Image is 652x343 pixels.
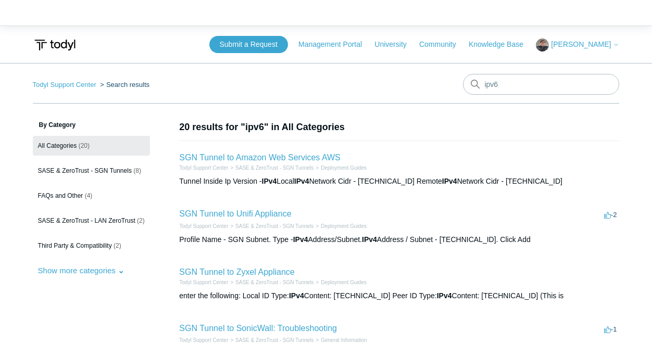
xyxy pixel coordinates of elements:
[374,39,417,50] a: University
[228,164,314,172] li: SASE & ZeroTrust - SGN Tunnels
[321,337,367,343] a: General Information
[298,39,372,50] a: Management Portal
[179,176,619,187] div: Tunnel Inside Ip Version - Local Network Cidr - [TECHNICAL_ID] Remote Network Cidr - [TECHNICAL_ID]
[235,165,314,171] a: SASE & ZeroTrust - SGN Tunnels
[289,291,304,300] em: IPv4
[228,278,314,286] li: SASE & ZeroTrust - SGN Tunnels
[33,136,150,156] a: All Categories (20)
[551,40,611,48] span: [PERSON_NAME]
[419,39,467,50] a: Community
[262,177,277,185] em: IPv4
[179,165,228,171] a: Todyl Support Center
[235,223,314,229] a: SASE & ZeroTrust - SGN Tunnels
[38,242,112,249] span: Third Party & Compatibility
[179,120,619,134] h1: 20 results for "ipv6" in All Categories
[33,261,130,280] button: Show more categories
[321,223,367,229] a: Deployment Guides
[463,74,619,95] input: Search
[293,235,308,244] em: IPv4
[137,217,145,224] span: (2)
[179,278,228,286] li: Todyl Support Center
[38,142,77,149] span: All Categories
[179,222,228,230] li: Todyl Support Center
[321,165,367,171] a: Deployment Guides
[114,242,121,249] span: (2)
[179,290,619,301] div: enter the following: Local ID Type: Content: [TECHNICAL_ID] Peer ID Type: Content: [TECHNICAL_ID]...
[314,164,367,172] li: Deployment Guides
[235,280,314,285] a: SASE & ZeroTrust - SGN Tunnels
[179,324,337,333] a: SGN Tunnel to SonicWall: Troubleshooting
[33,120,150,130] h3: By Category
[179,153,340,162] a: SGN Tunnel to Amazon Web Services AWS
[85,192,93,199] span: (4)
[33,236,150,256] a: Third Party & Compatibility (2)
[437,291,452,300] em: IPv4
[536,39,619,52] button: [PERSON_NAME]
[179,337,228,343] a: Todyl Support Center
[33,81,96,88] a: Todyl Support Center
[235,337,314,343] a: SASE & ZeroTrust - SGN Tunnels
[33,186,150,206] a: FAQs and Other (4)
[321,280,367,285] a: Deployment Guides
[179,223,228,229] a: Todyl Support Center
[33,35,77,55] img: Todyl Support Center Help Center home page
[179,209,291,218] a: SGN Tunnel to Unifi Appliance
[33,211,150,231] a: SASE & ZeroTrust - LAN ZeroTrust (2)
[179,164,228,172] li: Todyl Support Center
[604,325,617,333] span: -1
[38,192,83,199] span: FAQs and Other
[209,36,288,53] a: Submit a Request
[38,217,135,224] span: SASE & ZeroTrust - LAN ZeroTrust
[133,167,141,174] span: (8)
[98,81,149,88] li: Search results
[228,222,314,230] li: SASE & ZeroTrust - SGN Tunnels
[294,177,309,185] em: IPv4
[33,81,98,88] li: Todyl Support Center
[79,142,90,149] span: (20)
[442,177,457,185] em: IPv4
[179,280,228,285] a: Todyl Support Center
[38,167,132,174] span: SASE & ZeroTrust - SGN Tunnels
[604,211,617,219] span: -2
[33,161,150,181] a: SASE & ZeroTrust - SGN Tunnels (8)
[179,268,294,276] a: SGN Tunnel to Zyxel Appliance
[362,235,377,244] em: IPv4
[179,234,619,245] div: Profile Name - SGN Subnet. Type - Address/Subnet. Address / Subnet - [TECHNICAL_ID]. Click Add
[314,222,367,230] li: Deployment Guides
[469,39,534,50] a: Knowledge Base
[314,278,367,286] li: Deployment Guides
